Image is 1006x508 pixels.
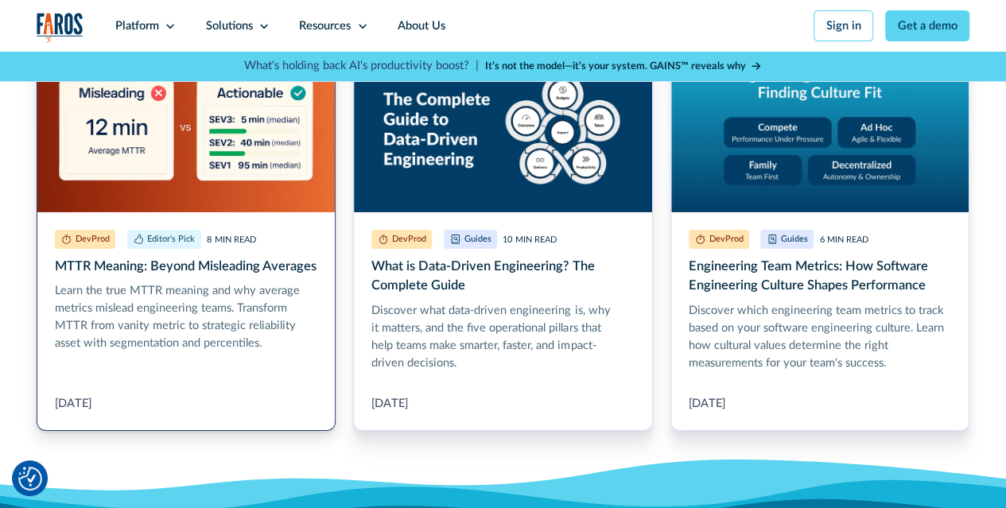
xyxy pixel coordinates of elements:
[814,10,873,41] a: Sign in
[885,10,969,41] a: Get a demo
[299,17,351,35] div: Resources
[18,467,42,491] button: Cookie Settings
[244,57,479,75] p: What's holding back AI's productivity boost? |
[206,17,253,35] div: Solutions
[670,45,969,431] a: More Blog Link
[353,45,652,431] a: More Blog Link
[115,17,159,35] div: Platform
[485,61,746,71] strong: It’s not the model—it’s your system. GAINS™ reveals why
[37,45,336,431] a: More Blog Link
[485,59,762,74] a: It’s not the model—it’s your system. GAINS™ reveals why
[37,13,84,43] img: Logo of the analytics and reporting company Faros.
[37,13,84,43] a: home
[18,467,42,491] img: Revisit consent button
